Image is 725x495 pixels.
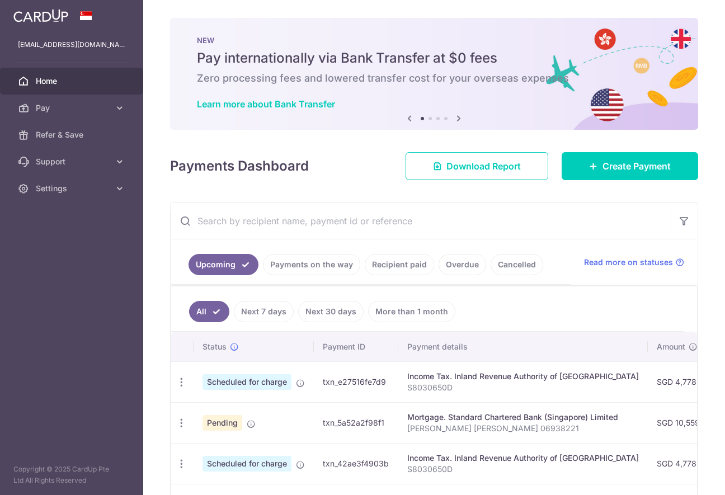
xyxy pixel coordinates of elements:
[197,49,671,67] h5: Pay internationally via Bank Transfer at $0 fees
[203,341,227,352] span: Status
[407,371,639,382] div: Income Tax. Inland Revenue Authority of [GEOGRAPHIC_DATA]
[234,301,294,322] a: Next 7 days
[407,452,639,464] div: Income Tax. Inland Revenue Authority of [GEOGRAPHIC_DATA]
[648,361,718,402] td: SGD 4,778.95
[657,341,685,352] span: Amount
[36,183,110,194] span: Settings
[368,301,455,322] a: More than 1 month
[314,443,398,484] td: txn_42ae3f4903b
[562,152,698,180] a: Create Payment
[36,76,110,87] span: Home
[407,382,639,393] p: S8030650D
[602,159,671,173] span: Create Payment
[197,72,671,85] h6: Zero processing fees and lowered transfer cost for your overseas expenses
[298,301,364,322] a: Next 30 days
[170,18,698,130] img: Bank transfer banner
[491,254,543,275] a: Cancelled
[189,301,229,322] a: All
[36,129,110,140] span: Refer & Save
[18,39,125,50] p: [EMAIL_ADDRESS][DOMAIN_NAME]
[407,412,639,423] div: Mortgage. Standard Chartered Bank (Singapore) Limited
[648,402,718,443] td: SGD 10,559.15
[398,332,648,361] th: Payment details
[446,159,521,173] span: Download Report
[171,203,671,239] input: Search by recipient name, payment id or reference
[203,374,291,390] span: Scheduled for charge
[584,257,673,268] span: Read more on statuses
[407,423,639,434] p: [PERSON_NAME] [PERSON_NAME] 06938221
[648,443,718,484] td: SGD 4,778.95
[197,98,335,110] a: Learn more about Bank Transfer
[314,332,398,361] th: Payment ID
[584,257,684,268] a: Read more on statuses
[197,36,671,45] p: NEW
[203,456,291,472] span: Scheduled for charge
[314,361,398,402] td: txn_e27516fe7d9
[314,402,398,443] td: txn_5a52a2f98f1
[439,254,486,275] a: Overdue
[263,254,360,275] a: Payments on the way
[653,461,714,489] iframe: Opens a widget where you can find more information
[13,9,68,22] img: CardUp
[365,254,434,275] a: Recipient paid
[203,415,242,431] span: Pending
[170,156,309,176] h4: Payments Dashboard
[406,152,548,180] a: Download Report
[407,464,639,475] p: S8030650D
[36,102,110,114] span: Pay
[36,156,110,167] span: Support
[189,254,258,275] a: Upcoming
